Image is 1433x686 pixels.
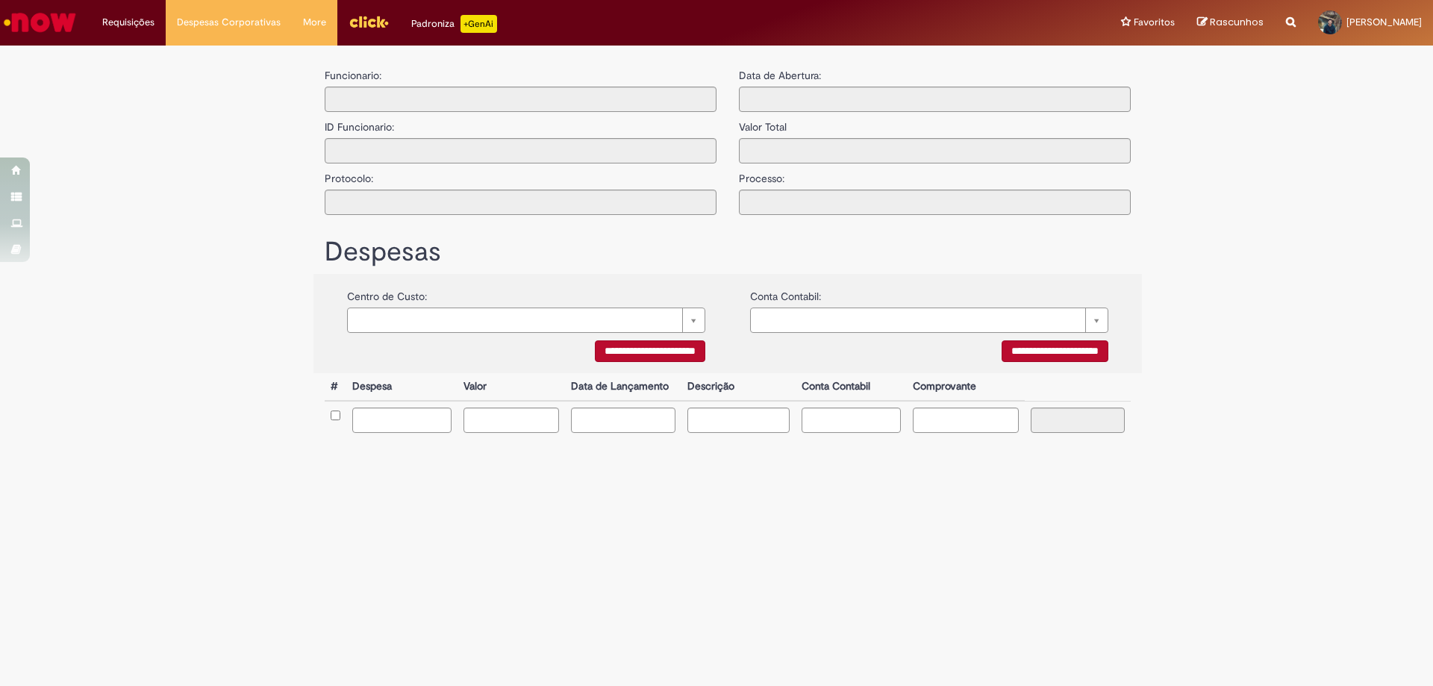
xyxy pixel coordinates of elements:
[461,15,497,33] p: +GenAi
[458,373,564,401] th: Valor
[1346,16,1422,28] span: [PERSON_NAME]
[325,68,381,83] label: Funcionario:
[347,308,705,333] a: Limpar campo {0}
[177,15,281,30] span: Despesas Corporativas
[346,373,458,401] th: Despesa
[750,281,821,304] label: Conta Contabil:
[565,373,682,401] th: Data de Lançamento
[349,10,389,33] img: click_logo_yellow_360x200.png
[750,308,1108,333] a: Limpar campo {0}
[1210,15,1264,29] span: Rascunhos
[325,373,346,401] th: #
[739,163,784,186] label: Processo:
[102,15,154,30] span: Requisições
[325,163,373,186] label: Protocolo:
[907,373,1025,401] th: Comprovante
[411,15,497,33] div: Padroniza
[739,68,821,83] label: Data de Abertura:
[681,373,795,401] th: Descrição
[1197,16,1264,30] a: Rascunhos
[1134,15,1175,30] span: Favoritos
[303,15,326,30] span: More
[325,237,1131,267] h1: Despesas
[325,112,394,134] label: ID Funcionario:
[739,112,787,134] label: Valor Total
[1,7,78,37] img: ServiceNow
[796,373,907,401] th: Conta Contabil
[347,281,427,304] label: Centro de Custo:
